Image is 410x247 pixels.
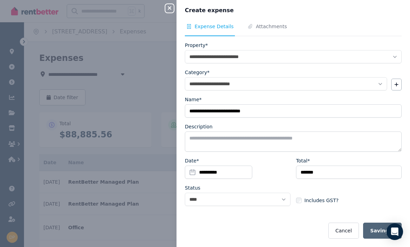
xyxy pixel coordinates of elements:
[185,123,213,130] label: Description
[296,157,310,164] label: Total*
[304,197,338,204] span: Includes GST?
[185,184,200,191] label: Status
[185,96,202,103] label: Name*
[256,23,287,30] span: Attachments
[185,157,199,164] label: Date*
[185,6,234,15] span: Create expense
[386,223,403,240] div: Open Intercom Messenger
[185,42,208,49] label: Property*
[328,223,359,239] button: Cancel
[195,23,233,30] span: Expense Details
[185,69,210,76] label: Category*
[296,198,302,203] input: Includes GST?
[185,23,402,36] nav: Tabs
